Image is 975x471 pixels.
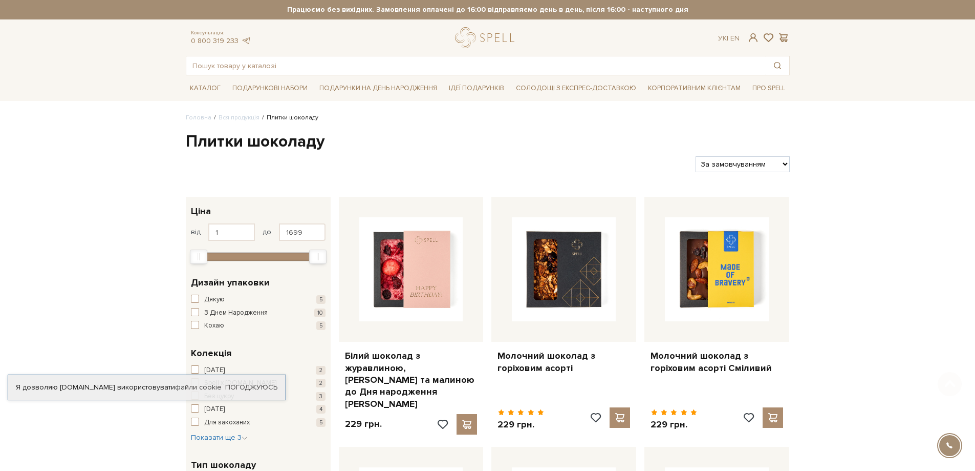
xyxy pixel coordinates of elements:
span: Дякую [204,295,225,305]
a: En [730,34,740,43]
span: 5 [316,321,326,330]
span: З Днем Народження [204,308,268,318]
input: Ціна [208,223,255,241]
a: файли cookie [175,383,222,392]
a: logo [455,27,519,48]
span: 5 [316,418,326,427]
li: Плитки шоколаду [259,113,318,122]
span: 2 [316,366,326,375]
p: 229 грн. [345,418,382,430]
a: Білий шоколад з журавлиною, [PERSON_NAME] та малиною до Дня народження [PERSON_NAME] [345,350,478,410]
div: Max [309,250,327,264]
a: Вся продукція [219,114,259,121]
span: | [727,34,728,43]
h1: Плитки шоколаду [186,131,790,153]
a: Каталог [186,80,225,96]
button: Показати ще 3 [191,433,248,443]
button: З Днем Народження 10 [191,308,326,318]
span: Консультація: [191,30,251,36]
span: Кохаю [204,321,224,331]
button: [DATE] 2 [191,365,326,376]
a: 0 800 319 233 [191,36,239,45]
button: Дякую 5 [191,295,326,305]
div: Я дозволяю [DOMAIN_NAME] використовувати [8,383,286,392]
span: Ціна [191,204,211,218]
a: Корпоративним клієнтам [644,80,745,96]
a: Молочний шоколад з горіховим асорті [497,350,630,374]
span: Для закоханих [204,418,250,428]
a: Подарункові набори [228,80,312,96]
span: 5 [316,295,326,304]
span: від [191,228,201,237]
button: Для закоханих 5 [191,418,326,428]
a: Ідеї подарунків [445,80,508,96]
a: Молочний шоколад з горіховим асорті Сміливий [651,350,783,374]
input: Ціна [279,223,326,241]
a: telegram [241,36,251,45]
div: Min [190,250,207,264]
span: Колекція [191,346,231,360]
strong: Працюємо без вихідних. Замовлення оплачені до 16:00 відправляємо день в день, після 16:00 - насту... [186,5,790,14]
span: 10 [314,309,326,317]
span: до [263,228,271,237]
a: Погоджуюсь [225,383,277,392]
span: 4 [316,405,326,414]
span: [DATE] [204,365,225,376]
a: Подарунки на День народження [315,80,441,96]
button: Кохаю 5 [191,321,326,331]
p: 229 грн. [651,419,697,431]
button: [DATE] 4 [191,404,326,415]
span: 3 [316,392,326,401]
p: 229 грн. [497,419,544,431]
span: Показати ще 3 [191,433,248,442]
a: Головна [186,114,211,121]
a: Про Spell [748,80,789,96]
span: [DATE] [204,404,225,415]
a: Солодощі з експрес-доставкою [512,79,640,97]
input: Пошук товару у каталозі [186,56,766,75]
span: 2 [316,379,326,387]
span: Дизайн упаковки [191,276,270,290]
button: Пошук товару у каталозі [766,56,789,75]
div: Ук [718,34,740,43]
